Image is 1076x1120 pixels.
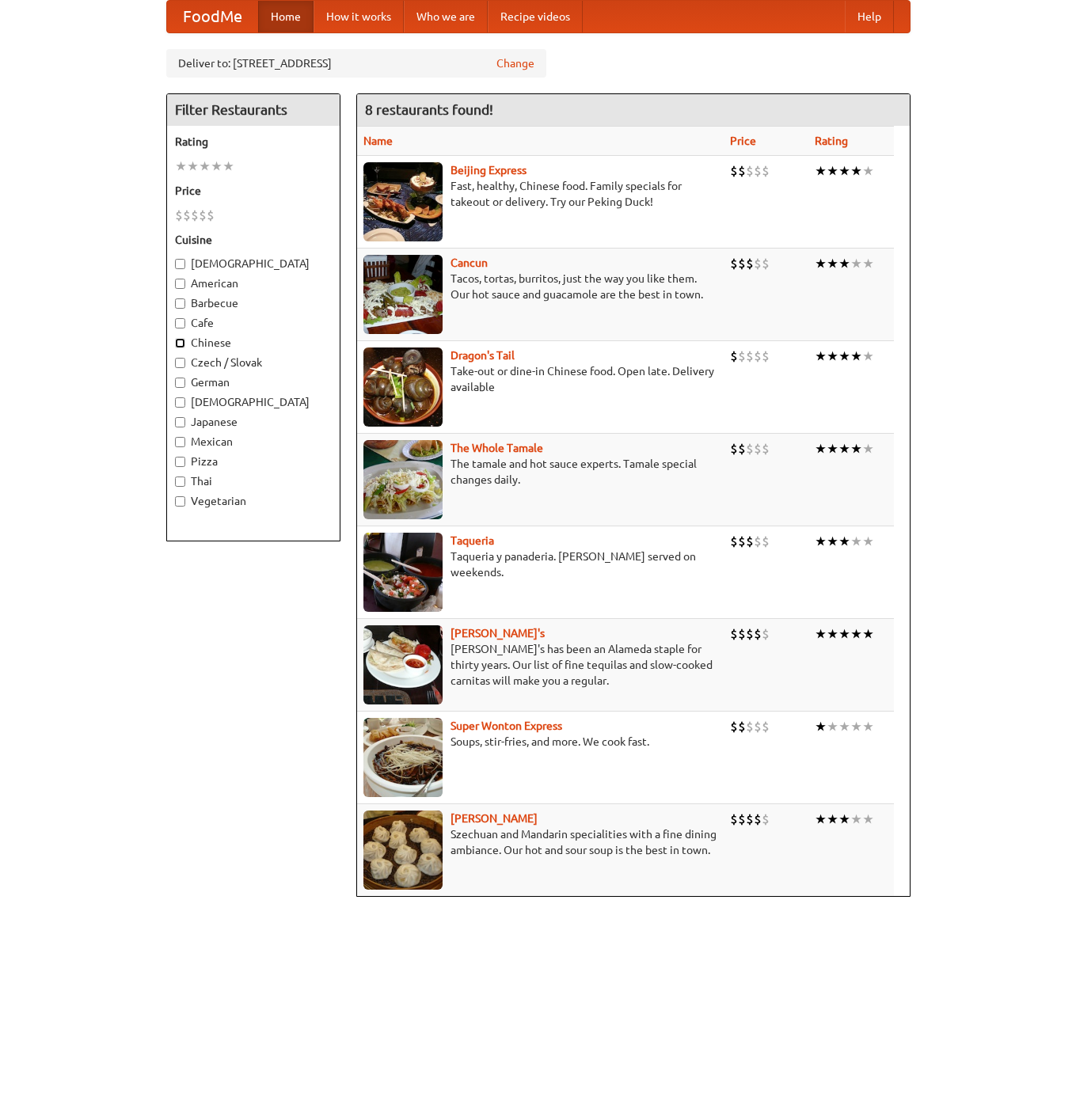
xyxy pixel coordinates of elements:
[815,533,827,550] li: ★
[838,440,850,457] li: ★
[862,811,874,828] li: ★
[827,625,838,643] li: ★
[730,135,756,147] a: Price
[175,476,185,487] input: Thai
[762,533,770,550] li: $
[815,135,848,147] a: Rating
[175,183,332,199] h5: Price
[850,162,862,180] li: ★
[850,625,862,643] li: ★
[730,347,738,365] li: $
[199,207,207,224] li: $
[451,164,527,177] a: Beijing Express
[363,811,443,890] img: shandong.jpg
[451,812,538,825] a: [PERSON_NAME]
[496,55,534,71] a: Change
[363,641,717,689] p: [PERSON_NAME]'s has been an Alameda staple for thirty years. Our list of fine tequilas and slow-c...
[363,734,717,750] p: Soups, stir-fries, and more. We cook fast.
[175,279,185,289] input: American
[363,549,717,580] p: Taqueria y panaderia. [PERSON_NAME] served on weekends.
[363,271,717,302] p: Tacos, tortas, burritos, just the way you like them. Our hot sauce and guacamole are the best in ...
[827,533,838,550] li: ★
[363,347,443,427] img: dragon.jpg
[862,162,874,180] li: ★
[730,533,738,550] li: $
[862,347,874,365] li: ★
[850,533,862,550] li: ★
[363,255,443,334] img: cancun.jpg
[175,256,332,271] label: [DEMOGRAPHIC_DATA]
[815,440,827,457] li: ★
[363,718,443,797] img: superwonton.jpg
[175,335,332,351] label: Chinese
[862,440,874,457] li: ★
[754,440,762,457] li: $
[762,625,770,643] li: $
[175,295,332,311] label: Barbecue
[754,255,762,272] li: $
[746,718,754,735] li: $
[838,162,850,180] li: ★
[175,434,332,450] label: Mexican
[365,102,493,117] ng-pluralize: 8 restaurants found!
[175,394,332,410] label: [DEMOGRAPHIC_DATA]
[730,255,738,272] li: $
[363,162,443,241] img: beijing.jpg
[838,255,850,272] li: ★
[175,417,185,427] input: Japanese
[175,493,332,509] label: Vegetarian
[850,347,862,365] li: ★
[175,134,332,150] h5: Rating
[314,1,404,32] a: How it works
[363,135,393,147] a: Name
[730,625,738,643] li: $
[815,625,827,643] li: ★
[175,158,187,175] li: ★
[451,349,515,362] a: Dragon's Tail
[815,811,827,828] li: ★
[838,625,850,643] li: ★
[175,374,332,390] label: German
[175,437,185,447] input: Mexican
[754,625,762,643] li: $
[730,162,738,180] li: $
[175,298,185,309] input: Barbecue
[730,718,738,735] li: $
[862,625,874,643] li: ★
[175,457,185,467] input: Pizza
[746,533,754,550] li: $
[730,440,738,457] li: $
[850,440,862,457] li: ★
[815,347,827,365] li: ★
[862,533,874,550] li: ★
[827,811,838,828] li: ★
[175,454,332,469] label: Pizza
[167,1,258,32] a: FoodMe
[762,811,770,828] li: $
[827,347,838,365] li: ★
[754,718,762,735] li: $
[451,442,543,454] a: The Whole Tamale
[738,718,746,735] li: $
[175,275,332,291] label: American
[175,355,332,370] label: Czech / Slovak
[363,625,443,704] img: pedros.jpg
[730,811,738,828] li: $
[838,718,850,735] li: ★
[451,534,494,547] a: Taqueria
[738,533,746,550] li: $
[827,440,838,457] li: ★
[754,533,762,550] li: $
[175,232,332,248] h5: Cuisine
[363,826,717,858] p: Szechuan and Mandarin specialities with a fine dining ambiance. Our hot and sour soup is the best...
[738,347,746,365] li: $
[187,158,199,175] li: ★
[451,719,562,732] a: Super Wonton Express
[175,496,185,507] input: Vegetarian
[838,533,850,550] li: ★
